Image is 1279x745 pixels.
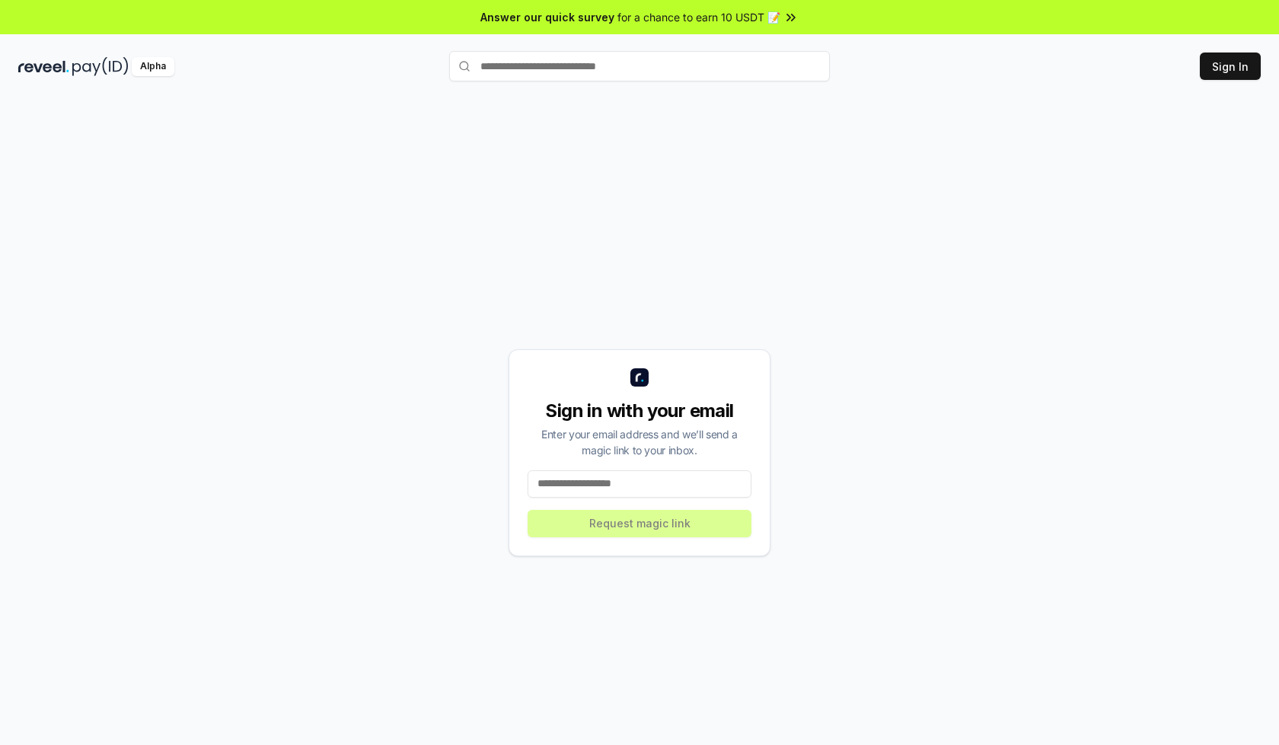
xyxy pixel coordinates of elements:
[480,9,614,25] span: Answer our quick survey
[18,57,69,76] img: reveel_dark
[617,9,780,25] span: for a chance to earn 10 USDT 📝
[72,57,129,76] img: pay_id
[132,57,174,76] div: Alpha
[528,426,751,458] div: Enter your email address and we’ll send a magic link to your inbox.
[1200,53,1261,80] button: Sign In
[528,399,751,423] div: Sign in with your email
[630,368,649,387] img: logo_small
